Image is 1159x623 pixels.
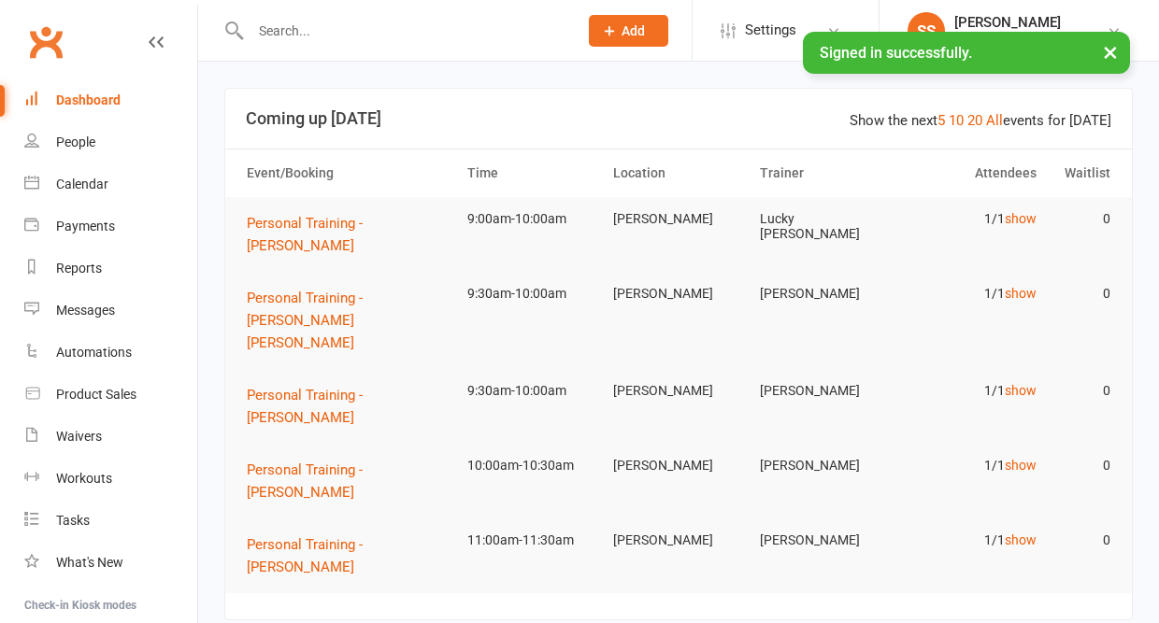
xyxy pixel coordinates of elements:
a: Workouts [24,458,197,500]
td: 0 [1045,197,1118,241]
a: Waivers [24,416,197,458]
a: Dashboard [24,79,197,121]
a: Tasks [24,500,197,542]
div: Bodyline Fitness [954,31,1061,48]
td: 1/1 [898,369,1045,413]
td: 9:30am-10:00am [459,272,606,316]
span: Personal Training - [PERSON_NAME] [247,461,363,501]
div: [PERSON_NAME] [954,14,1061,31]
td: 0 [1045,444,1118,488]
div: What's New [56,555,123,570]
td: [PERSON_NAME] [605,197,751,241]
div: Automations [56,345,132,360]
div: Tasks [56,513,90,528]
th: Trainer [751,149,898,197]
div: SS [908,12,945,50]
a: 10 [949,112,964,129]
button: Add [589,15,668,47]
div: Messages [56,303,115,318]
td: [PERSON_NAME] [605,272,751,316]
div: Product Sales [56,387,136,402]
button: Personal Training - [PERSON_NAME] [247,533,451,578]
td: [PERSON_NAME] [605,518,751,562]
td: 1/1 [898,197,1045,241]
span: Personal Training - [PERSON_NAME] [247,536,363,575]
a: What's New [24,542,197,584]
div: Calendar [56,177,108,191]
td: 10:00am-10:30am [459,444,606,488]
td: 1/1 [898,272,1045,316]
button: × [1094,32,1127,72]
td: [PERSON_NAME] [751,518,898,562]
a: Messages [24,290,197,332]
a: show [1005,286,1037,301]
td: 0 [1045,272,1118,316]
a: People [24,121,197,163]
td: 11:00am-11:30am [459,518,606,562]
button: Personal Training - [PERSON_NAME] [247,384,451,429]
a: Product Sales [24,374,197,416]
th: Attendees [898,149,1045,197]
a: 20 [967,112,982,129]
div: Reports [56,261,102,276]
span: Personal Training - [PERSON_NAME] [247,215,363,254]
td: [PERSON_NAME] [605,369,751,413]
a: Clubworx [22,19,69,65]
td: 1/1 [898,444,1045,488]
th: Event/Booking [238,149,459,197]
button: Personal Training - [PERSON_NAME] [PERSON_NAME] [247,287,451,354]
a: Automations [24,332,197,374]
td: [PERSON_NAME] [751,444,898,488]
td: [PERSON_NAME] [751,369,898,413]
div: Dashboard [56,92,121,107]
span: Settings [745,9,796,51]
div: Waivers [56,429,102,444]
td: 1/1 [898,518,1045,562]
div: People [56,135,95,149]
span: Add [622,23,645,38]
span: Personal Training - [PERSON_NAME] [PERSON_NAME] [247,290,363,351]
a: show [1005,211,1037,226]
a: show [1005,383,1037,398]
a: show [1005,458,1037,473]
a: Payments [24,205,197,248]
td: 9:30am-10:00am [459,369,606,413]
div: Payments [56,219,115,234]
a: All [986,112,1003,129]
a: 5 [937,112,945,129]
div: Show the next events for [DATE] [850,109,1111,132]
th: Time [459,149,606,197]
td: 9:00am-10:00am [459,197,606,241]
td: 0 [1045,369,1118,413]
td: [PERSON_NAME] [605,444,751,488]
a: Reports [24,248,197,290]
button: Personal Training - [PERSON_NAME] [247,212,451,257]
a: show [1005,532,1037,547]
span: Signed in successfully. [820,44,972,62]
th: Waitlist [1045,149,1118,197]
td: 0 [1045,518,1118,562]
h3: Coming up [DATE] [246,109,1111,128]
button: Personal Training - [PERSON_NAME] [247,459,451,503]
td: [PERSON_NAME] [751,272,898,316]
th: Location [605,149,751,197]
input: Search... [245,18,565,44]
a: Calendar [24,163,197,205]
td: Lucky [PERSON_NAME] [751,197,898,256]
span: Personal Training - [PERSON_NAME] [247,387,363,426]
div: Workouts [56,471,112,486]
